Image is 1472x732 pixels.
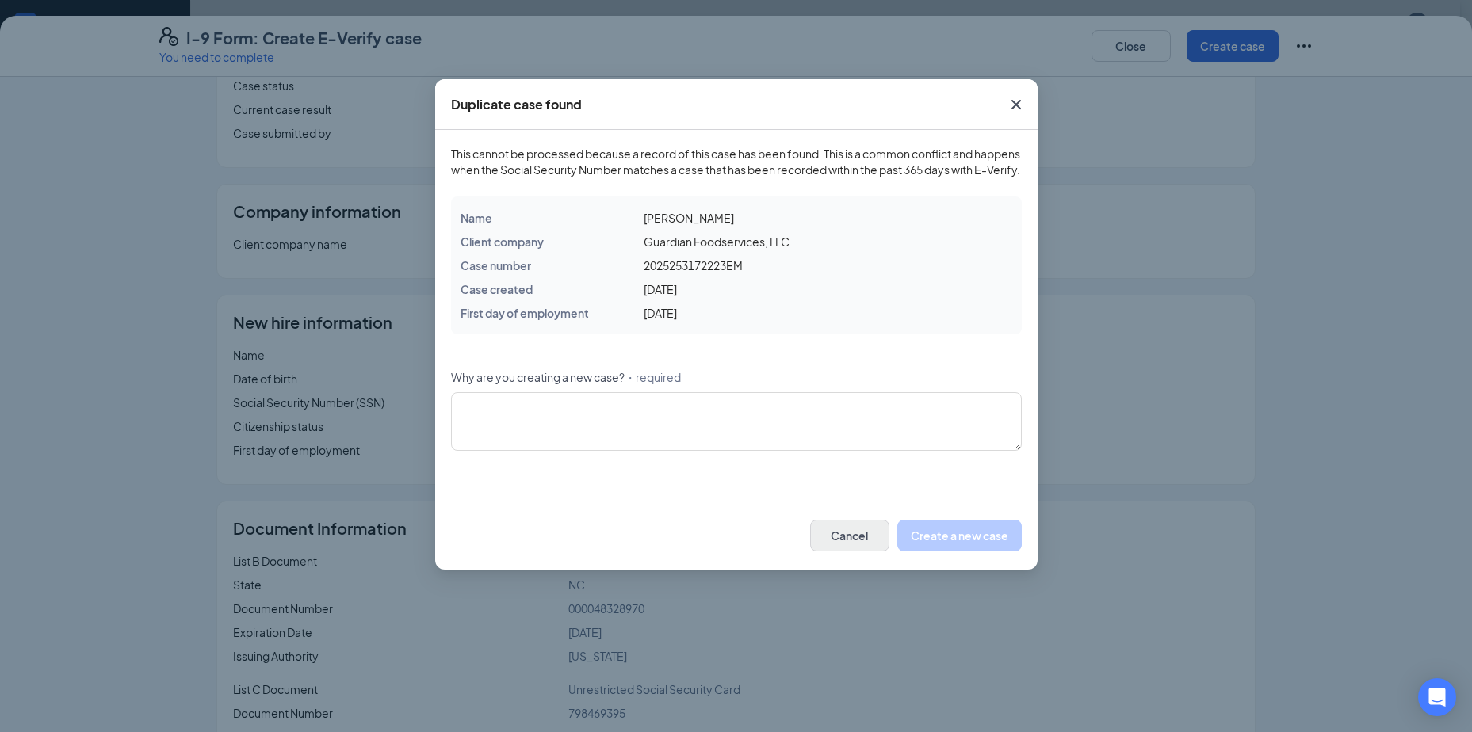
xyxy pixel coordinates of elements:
[461,211,492,225] span: Name
[451,369,625,385] span: Why are you creating a new case?
[1418,678,1456,716] div: Open Intercom Messenger
[995,79,1038,130] button: Close
[451,96,582,113] div: Duplicate case found
[625,369,681,385] span: ・required
[644,282,677,296] span: [DATE]
[461,306,589,320] span: First day of employment
[897,520,1022,551] button: Create a new case
[644,211,734,225] span: [PERSON_NAME]
[461,282,533,296] span: Case created
[461,258,531,273] span: Case number
[644,258,743,273] span: 2025253172223EM
[461,234,544,249] span: Client company
[810,520,889,551] button: Cancel
[644,234,790,249] span: Guardian Foodservices, LLC
[1007,95,1026,114] svg: Cross
[451,146,1022,177] span: This cannot be processed because a record of this case has been found. This is a common conflict ...
[644,306,677,320] span: [DATE]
